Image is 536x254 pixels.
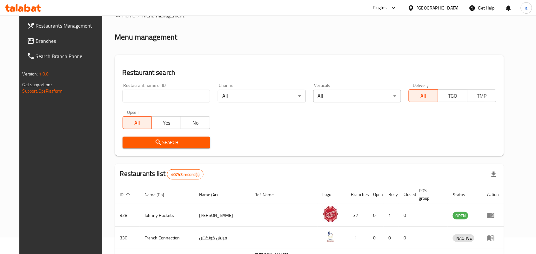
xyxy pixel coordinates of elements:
button: Search [123,137,210,148]
a: Home [115,12,135,19]
td: فرنش كونكشن [194,227,249,249]
td: French Connection [140,227,194,249]
h2: Restaurant search [123,68,497,77]
span: TGO [441,91,465,101]
th: Closed [399,185,414,204]
div: [GEOGRAPHIC_DATA] [417,4,459,11]
td: 0 [384,227,399,249]
div: Export file [486,167,501,182]
label: Upsell [127,110,139,114]
div: All [313,90,401,102]
img: French Connection [323,229,338,244]
td: Johnny Rockets [140,204,194,227]
span: Yes [154,118,178,127]
span: ID [120,191,132,199]
span: TMP [470,91,494,101]
div: Plugins [373,4,387,12]
a: Support.OpsPlatform [23,87,63,95]
span: Restaurants Management [36,22,104,29]
td: 0 [399,227,414,249]
span: Menu management [143,12,185,19]
button: All [409,89,438,102]
span: OPEN [453,212,468,219]
span: POS group [419,187,440,202]
span: All [412,91,436,101]
a: Search Branch Phone [22,49,109,64]
span: 1.0.0 [39,70,49,78]
div: OPEN [453,212,468,219]
td: 1 [384,204,399,227]
td: [PERSON_NAME] [194,204,249,227]
span: Name (Ar) [199,191,226,199]
span: a [525,4,527,11]
button: No [181,116,210,129]
th: Action [482,185,504,204]
label: Delivery [413,83,429,88]
span: Search [128,139,205,147]
span: All [125,118,150,127]
button: TMP [467,89,497,102]
h2: Restaurants list [120,169,204,179]
img: Johnny Rockets [323,206,338,222]
button: Yes [151,116,181,129]
span: Name (En) [145,191,173,199]
button: All [123,116,152,129]
th: Branches [346,185,368,204]
li: / [138,12,140,19]
th: Busy [384,185,399,204]
div: Total records count [167,169,204,179]
td: 0 [368,227,384,249]
td: 0 [399,204,414,227]
td: 1 [346,227,368,249]
span: Branches [36,37,104,45]
button: TGO [438,89,467,102]
span: Search Branch Phone [36,52,104,60]
span: Ref. Name [254,191,282,199]
a: Restaurants Management [22,18,109,33]
input: Search for restaurant name or ID.. [123,90,210,102]
td: 330 [115,227,140,249]
span: Get support on: [23,81,52,89]
td: 37 [346,204,368,227]
h2: Menu management [115,32,178,42]
span: No [184,118,208,127]
div: All [218,90,305,102]
div: Menu [487,234,499,242]
a: Branches [22,33,109,49]
th: Open [368,185,384,204]
span: 40743 record(s) [167,172,203,178]
div: Menu [487,212,499,219]
span: INACTIVE [453,235,474,242]
th: Logo [318,185,346,204]
td: 0 [368,204,384,227]
td: 328 [115,204,140,227]
span: Version: [23,70,38,78]
span: Status [453,191,473,199]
